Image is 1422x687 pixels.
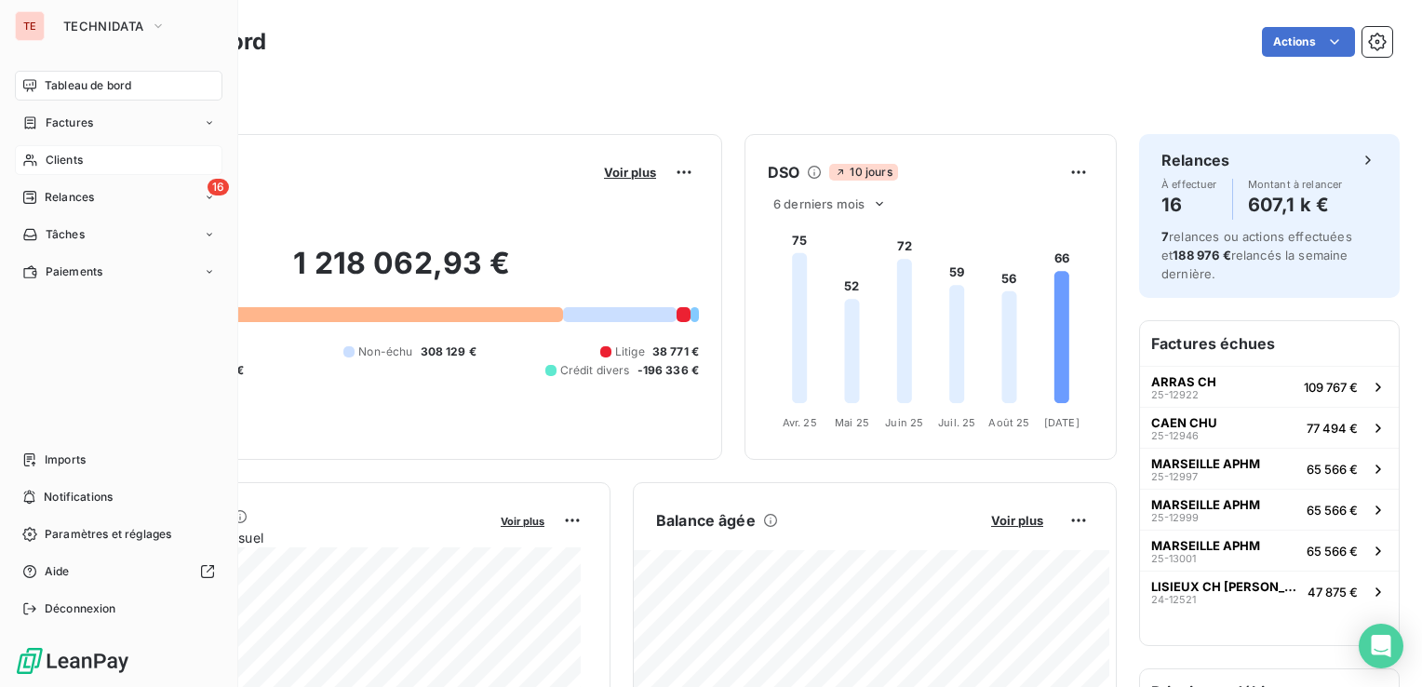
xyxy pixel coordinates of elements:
[46,263,102,280] span: Paiements
[1248,190,1343,220] h4: 607,1 k €
[1262,27,1355,57] button: Actions
[208,179,229,195] span: 16
[835,416,869,429] tspan: Mai 25
[1308,585,1358,599] span: 47 875 €
[1359,624,1403,668] div: Open Intercom Messenger
[45,451,86,468] span: Imports
[1140,530,1399,571] button: MARSEILLE APHM25-1300165 566 €
[1151,415,1217,430] span: CAEN CHU
[1151,512,1199,523] span: 25-12999
[105,245,699,301] h2: 1 218 062,93 €
[46,114,93,131] span: Factures
[105,528,488,547] span: Chiffre d'affaires mensuel
[1140,489,1399,530] button: MARSEILLE APHM25-1299965 566 €
[783,416,817,429] tspan: Avr. 25
[1248,179,1343,190] span: Montant à relancer
[1151,553,1196,564] span: 25-13001
[885,416,923,429] tspan: Juin 25
[988,416,1029,429] tspan: Août 25
[1304,380,1358,395] span: 109 767 €
[1151,538,1260,553] span: MARSEILLE APHM
[1151,430,1199,441] span: 25-12946
[358,343,412,360] span: Non-échu
[768,161,799,183] h6: DSO
[15,646,130,676] img: Logo LeanPay
[656,509,756,532] h6: Balance âgée
[1151,471,1198,482] span: 25-12997
[1140,448,1399,489] button: MARSEILLE APHM25-1299765 566 €
[615,343,645,360] span: Litige
[421,343,476,360] span: 308 129 €
[1307,544,1358,559] span: 65 566 €
[598,164,662,181] button: Voir plus
[45,600,116,617] span: Déconnexion
[1140,366,1399,407] button: ARRAS CH25-12922109 767 €
[991,513,1043,528] span: Voir plus
[1151,497,1260,512] span: MARSEILLE APHM
[45,77,131,94] span: Tableau de bord
[652,343,699,360] span: 38 771 €
[938,416,975,429] tspan: Juil. 25
[1151,389,1199,400] span: 25-12922
[1044,416,1080,429] tspan: [DATE]
[1151,374,1216,389] span: ARRAS CH
[1161,229,1352,281] span: relances ou actions effectuées et relancés la semaine dernière.
[637,362,700,379] span: -196 336 €
[15,557,222,586] a: Aide
[45,563,70,580] span: Aide
[560,362,630,379] span: Crédit divers
[1140,321,1399,366] h6: Factures échues
[1151,579,1300,594] span: LISIEUX CH [PERSON_NAME]
[45,189,94,206] span: Relances
[829,164,897,181] span: 10 jours
[1307,421,1358,436] span: 77 494 €
[46,226,85,243] span: Tâches
[46,152,83,168] span: Clients
[15,11,45,41] div: TE
[1140,407,1399,448] button: CAEN CHU25-1294677 494 €
[604,165,656,180] span: Voir plus
[501,515,544,528] span: Voir plus
[1173,248,1230,263] span: 188 976 €
[1307,503,1358,518] span: 65 566 €
[773,196,865,211] span: 6 derniers mois
[986,512,1049,529] button: Voir plus
[1161,190,1217,220] h4: 16
[1151,594,1196,605] span: 24-12521
[45,526,171,543] span: Paramètres et réglages
[1151,456,1260,471] span: MARSEILLE APHM
[1161,229,1169,244] span: 7
[1307,462,1358,477] span: 65 566 €
[495,512,550,529] button: Voir plus
[1161,179,1217,190] span: À effectuer
[1140,571,1399,612] button: LISIEUX CH [PERSON_NAME]24-1252147 875 €
[63,19,143,34] span: TECHNIDATA
[44,489,113,505] span: Notifications
[1161,149,1229,171] h6: Relances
